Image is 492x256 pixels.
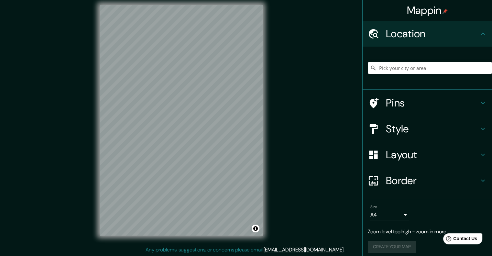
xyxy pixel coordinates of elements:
h4: Layout [386,148,479,161]
p: Zoom level too high - zoom in more [368,228,487,236]
h4: Pins [386,96,479,109]
div: . [344,246,345,254]
div: Pins [363,90,492,116]
div: Style [363,116,492,142]
h4: Location [386,27,479,40]
p: Any problems, suggestions, or concerns please email . [146,246,344,254]
img: pin-icon.png [443,9,448,14]
canvas: Map [100,5,263,236]
h4: Border [386,174,479,187]
iframe: Help widget launcher [434,231,485,249]
div: A4 [370,210,409,220]
h4: Style [386,122,479,135]
input: Pick your city or area [368,62,492,74]
div: Border [363,168,492,194]
h4: Mappin [407,4,448,17]
a: [EMAIL_ADDRESS][DOMAIN_NAME] [264,246,344,253]
div: Location [363,21,492,47]
div: . [345,246,347,254]
div: Layout [363,142,492,168]
button: Toggle attribution [252,225,259,232]
label: Size [370,204,377,210]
